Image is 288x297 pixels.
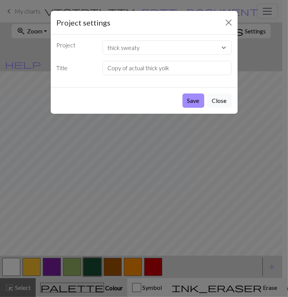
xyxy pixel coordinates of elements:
[52,41,98,52] label: Project
[57,17,111,28] h5: Project settings
[182,93,204,108] button: Save
[52,61,98,75] label: Title
[207,93,232,108] button: Close
[223,17,235,29] button: Close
